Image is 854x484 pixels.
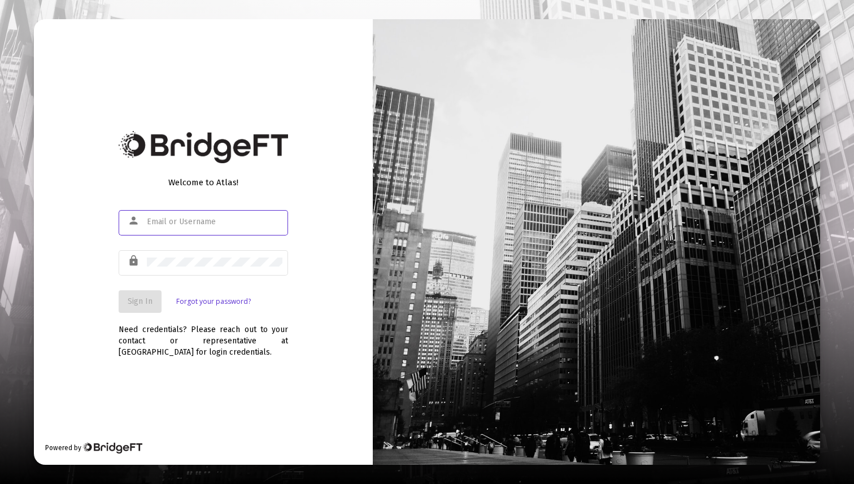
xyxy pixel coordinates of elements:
div: Welcome to Atlas! [119,177,288,188]
mat-icon: lock [128,254,141,268]
mat-icon: person [128,214,141,228]
span: Sign In [128,296,152,306]
img: Bridge Financial Technology Logo [119,131,288,163]
img: Bridge Financial Technology Logo [82,442,142,454]
div: Powered by [45,442,142,454]
div: Need credentials? Please reach out to your contact or representative at [GEOGRAPHIC_DATA] for log... [119,313,288,358]
a: Forgot your password? [176,296,251,307]
button: Sign In [119,290,162,313]
input: Email or Username [147,217,282,226]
